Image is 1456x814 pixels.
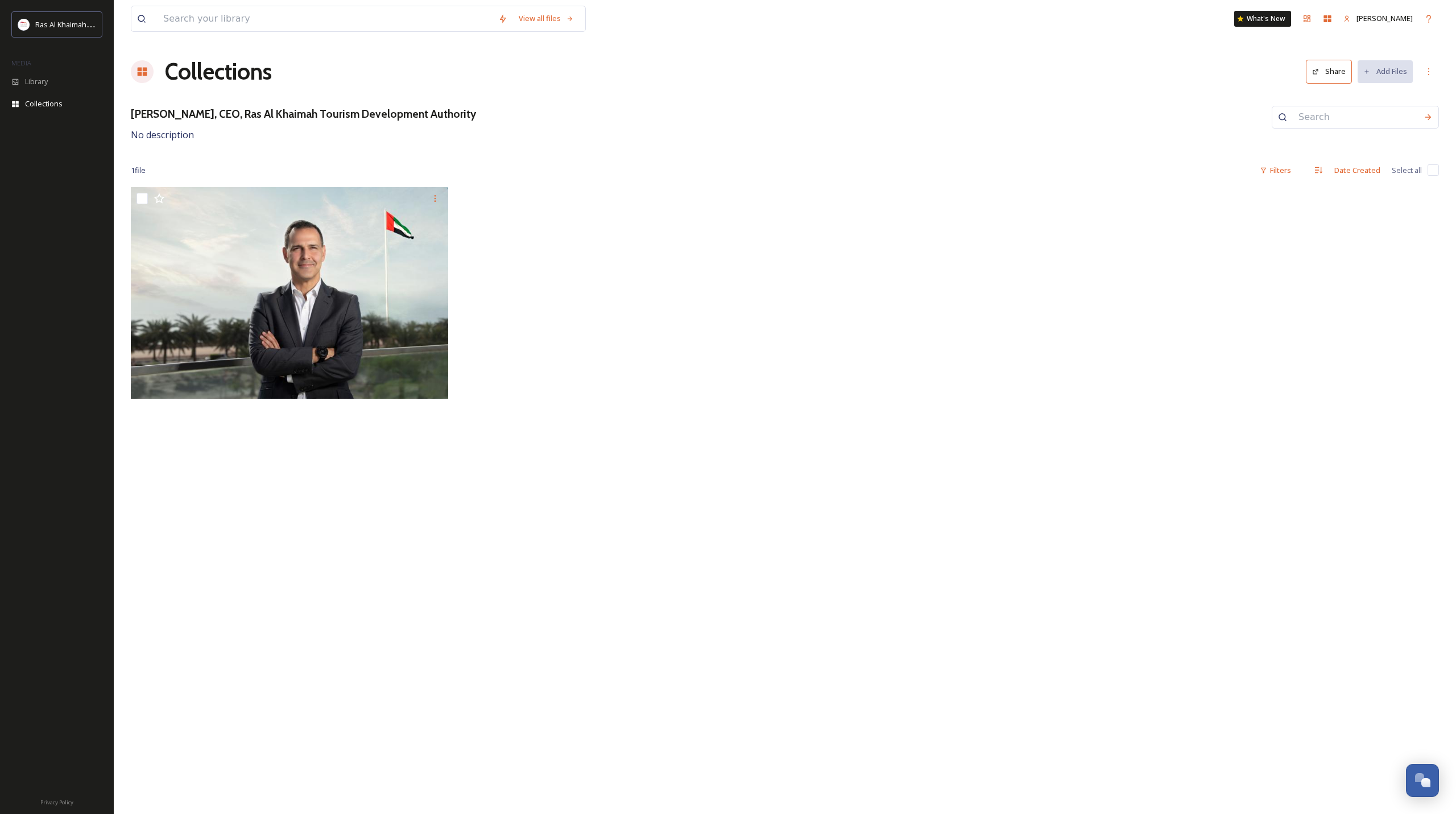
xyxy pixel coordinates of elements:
[1338,7,1418,30] a: [PERSON_NAME]
[40,799,73,806] span: Privacy Policy
[18,19,30,30] img: Logo_RAKTDA_RGB-01.png
[1406,764,1439,797] button: Open Chat
[131,106,476,122] h3: [PERSON_NAME], CEO, Ras Al Khaimah Tourism Development Authority
[35,19,196,30] span: Ras Al Khaimah Tourism Development Authority
[25,98,63,109] span: Collections
[1356,13,1413,23] span: [PERSON_NAME]
[40,795,73,808] a: Privacy Policy
[1254,159,1297,181] div: Filters
[513,7,580,30] a: View all files
[1293,105,1418,130] input: Search
[1329,159,1386,181] div: Date Created
[131,165,146,176] span: 1 file
[131,187,448,399] img: Raki Phillips, CEO, Ras Al Khaimah Tourism Development Authority.jpg
[1358,60,1413,82] button: Add Files
[131,129,194,141] span: No description
[1234,11,1291,27] a: What's New
[25,76,48,87] span: Library
[158,6,493,31] input: Search your library
[11,59,31,67] span: MEDIA
[165,55,272,89] a: Collections
[1306,60,1352,83] button: Share
[1392,165,1422,176] span: Select all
